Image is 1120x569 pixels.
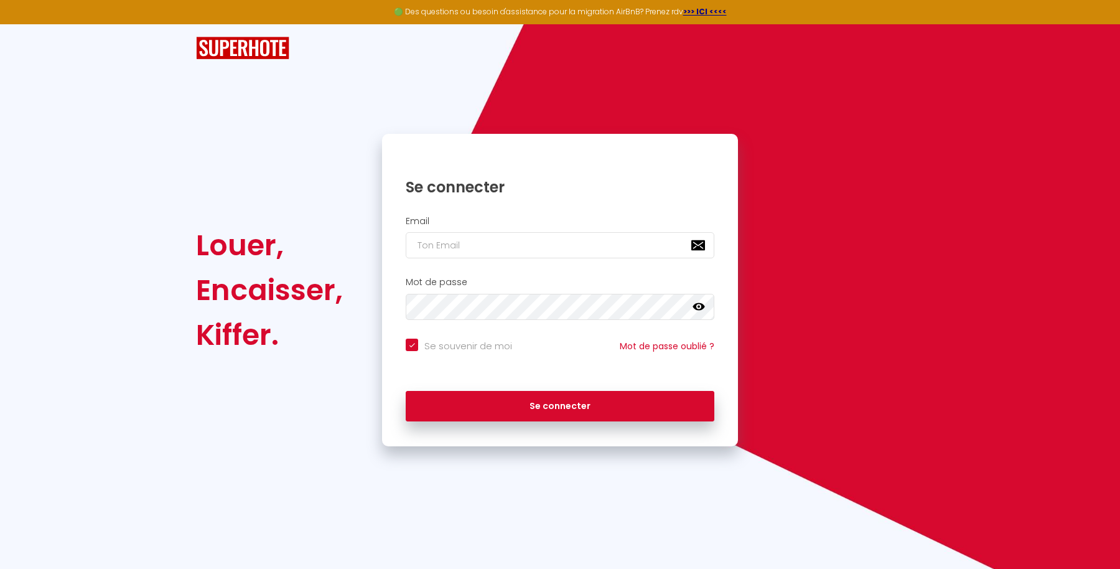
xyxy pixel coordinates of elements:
h2: Mot de passe [406,277,714,288]
div: Louer, [196,223,343,268]
h1: Se connecter [406,177,714,197]
h2: Email [406,216,714,227]
div: Encaisser, [196,268,343,313]
a: >>> ICI <<<< [683,6,727,17]
a: Mot de passe oublié ? [620,340,714,352]
input: Ton Email [406,232,714,258]
div: Kiffer. [196,313,343,357]
button: Se connecter [406,391,714,422]
img: SuperHote logo [196,37,289,60]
